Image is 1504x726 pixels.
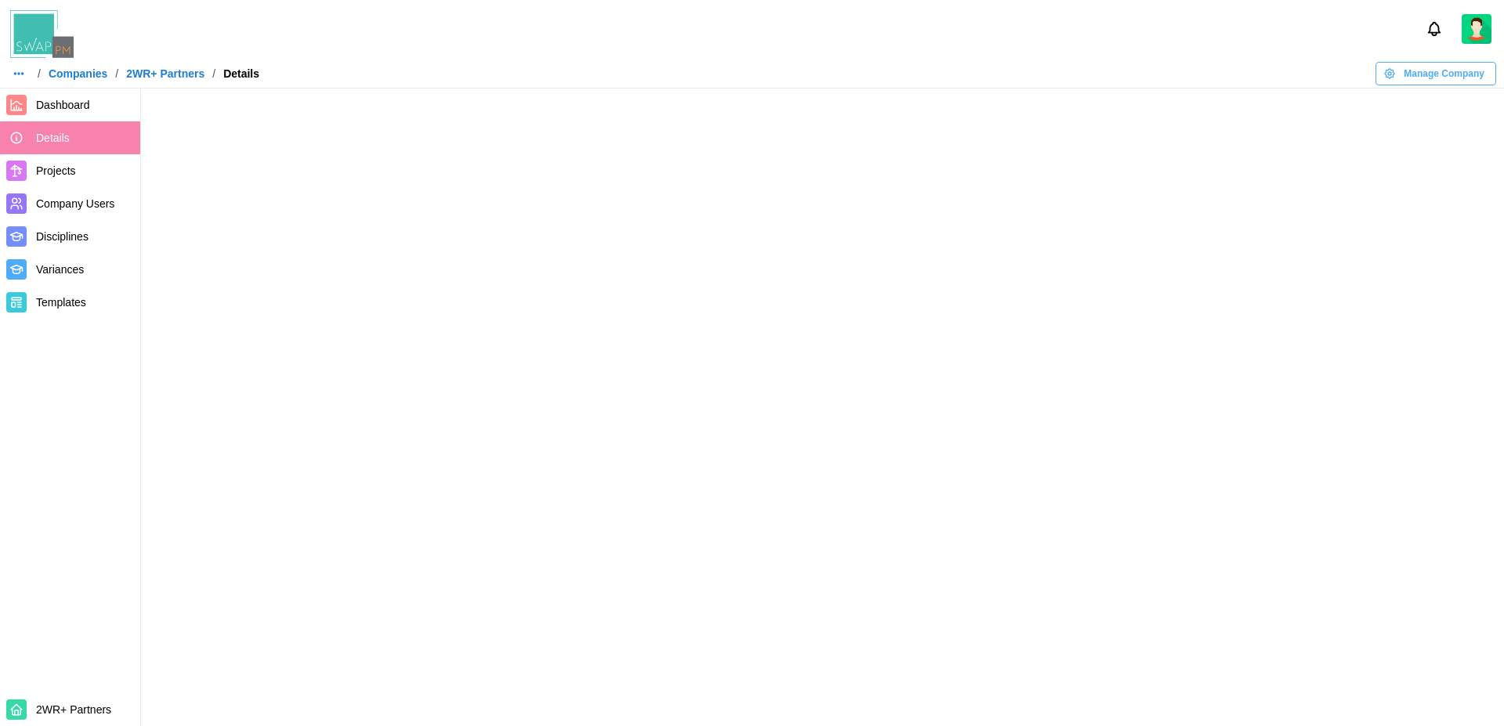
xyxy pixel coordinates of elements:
span: Projects [36,164,76,177]
img: Swap PM Logo [10,10,74,58]
button: Manage Company [1376,62,1496,85]
div: / [212,68,215,79]
div: / [38,68,41,79]
a: 2WR+ Partners [126,68,204,79]
span: Manage Company [1404,63,1484,85]
button: Notifications [1421,16,1448,42]
span: Templates [36,296,86,309]
span: Disciplines [36,230,89,243]
span: Details [36,132,70,144]
span: 2WR+ Partners [36,703,111,716]
a: Zulqarnain Khalil [1462,14,1491,44]
span: Variances [36,263,84,276]
span: Dashboard [36,99,90,111]
img: 2Q== [1462,14,1491,44]
div: Details [223,68,259,79]
div: / [115,68,118,79]
a: Companies [49,68,107,79]
span: Company Users [36,197,114,210]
